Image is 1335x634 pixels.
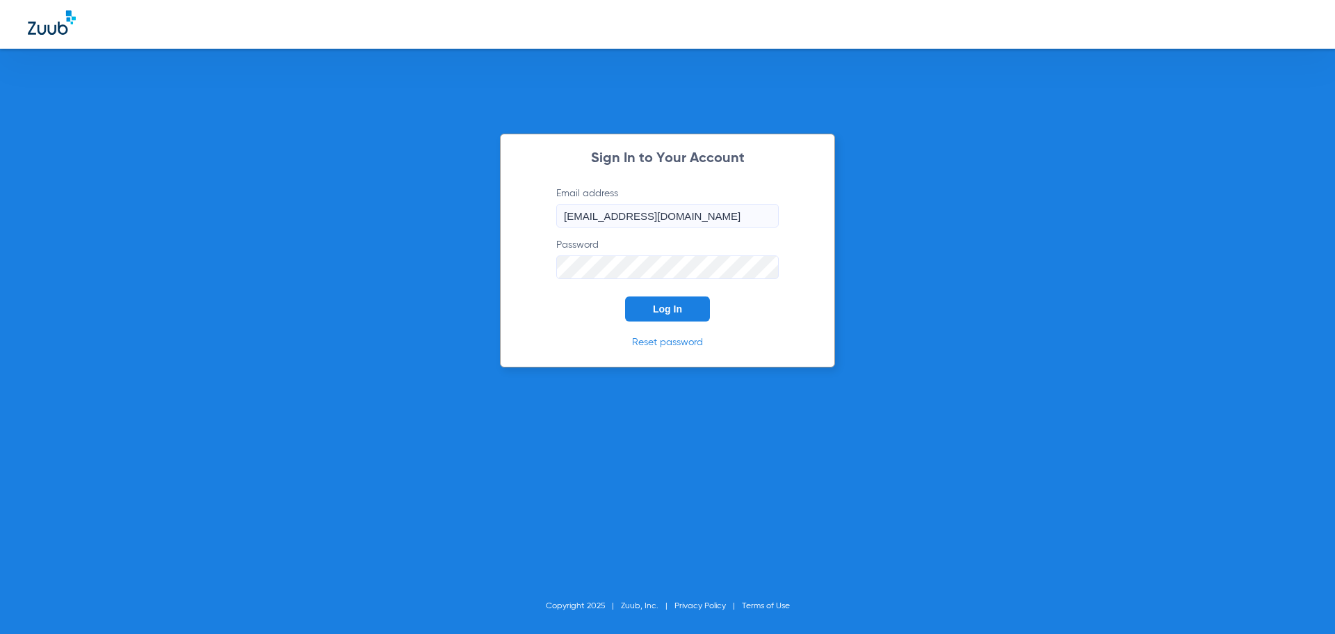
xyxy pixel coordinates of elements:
[556,204,779,228] input: Email address
[556,255,779,279] input: Password
[621,599,674,613] li: Zuub, Inc.
[674,602,726,610] a: Privacy Policy
[535,152,800,166] h2: Sign In to Your Account
[546,599,621,613] li: Copyright 2025
[625,296,710,322] button: Log In
[653,303,682,315] span: Log In
[556,187,779,228] label: Email address
[742,602,790,610] a: Terms of Use
[28,10,76,35] img: Zuub Logo
[556,238,779,279] label: Password
[632,338,703,347] a: Reset password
